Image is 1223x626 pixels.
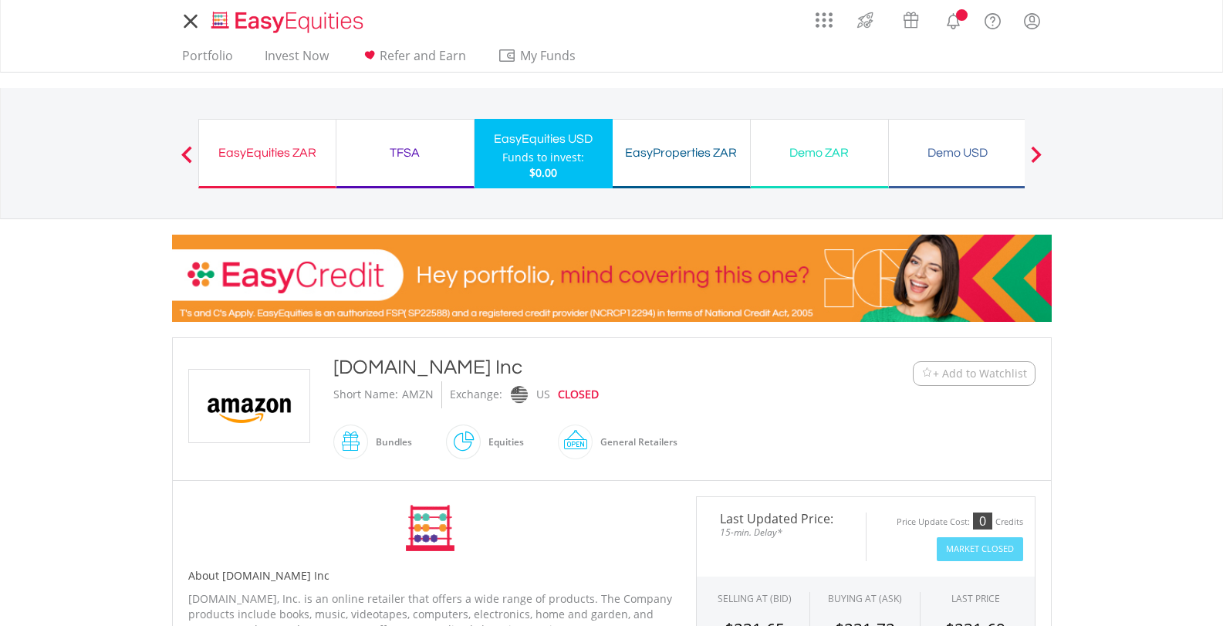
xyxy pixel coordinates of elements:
div: Demo USD [898,142,1017,164]
button: Watchlist + Add to Watchlist [913,361,1035,386]
div: Bundles [368,424,412,461]
button: Market Closed [937,537,1023,561]
img: Watchlist [921,367,933,379]
img: thrive-v2.svg [853,8,878,32]
img: nasdaq.png [510,386,527,404]
a: Invest Now [258,48,335,72]
div: [DOMAIN_NAME] Inc [333,354,818,381]
a: Portfolio [176,48,239,72]
div: Price Update Cost: [897,516,970,528]
a: Notifications [934,4,973,35]
div: EasyProperties ZAR [622,142,741,164]
div: Credits [995,516,1023,528]
span: Refer and Earn [380,47,466,64]
div: AMZN [402,381,434,408]
span: Last Updated Price: [708,513,854,525]
div: CLOSED [558,381,599,408]
img: EQU.US.AMZN.png [191,370,307,442]
img: EasyCredit Promotion Banner [172,235,1052,322]
a: Home page [205,4,370,35]
button: Previous [171,154,202,169]
img: vouchers-v2.svg [898,8,924,32]
div: Short Name: [333,381,398,408]
button: Next [1021,154,1052,169]
div: 0 [973,513,992,530]
span: + Add to Watchlist [933,366,1027,381]
img: grid-menu-icon.svg [816,12,833,29]
a: AppsGrid [806,4,843,29]
span: $0.00 [529,165,557,180]
div: TFSA [346,142,465,164]
div: Equities [481,424,524,461]
span: My Funds [498,46,599,66]
span: BUYING AT (ASK) [828,592,902,605]
div: LAST PRICE [951,592,1000,605]
a: My Profile [1012,4,1052,38]
div: Demo ZAR [760,142,879,164]
img: EasyEquities_Logo.png [208,9,370,35]
span: 15-min. Delay* [708,525,854,540]
div: EasyEquities ZAR [208,142,326,164]
div: General Retailers [593,424,677,461]
div: EasyEquities USD [484,128,603,150]
div: Funds to invest: [502,150,584,165]
a: FAQ's and Support [973,4,1012,35]
h5: About [DOMAIN_NAME] Inc [188,568,673,584]
a: Vouchers [888,4,934,32]
div: US [536,381,550,408]
div: SELLING AT (BID) [718,592,792,605]
a: Refer and Earn [354,48,472,72]
div: Exchange: [450,381,502,408]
